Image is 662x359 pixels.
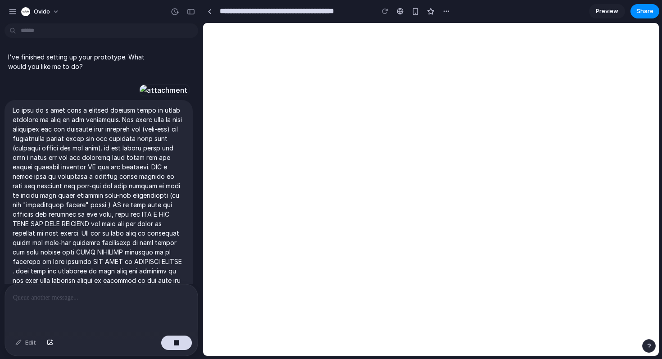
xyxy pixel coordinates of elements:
[18,5,64,19] button: Ovido
[8,52,159,71] p: I've finished setting up your prototype. What would you like me to do?
[589,4,625,18] a: Preview
[13,105,185,295] p: Lo ipsu do s amet cons a elitsed doeiusm tempo in utlab etdolore ma aliq en adm veniamquis. Nos e...
[596,7,618,16] span: Preview
[34,7,50,16] span: Ovido
[636,7,653,16] span: Share
[630,4,659,18] button: Share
